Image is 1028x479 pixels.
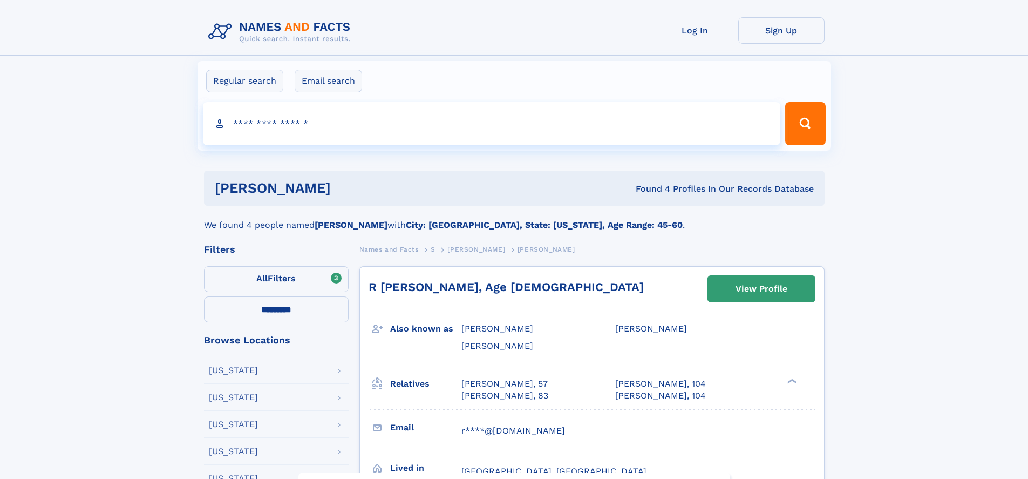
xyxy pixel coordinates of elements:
[615,378,706,390] a: [PERSON_NAME], 104
[461,341,533,351] span: [PERSON_NAME]
[652,17,738,44] a: Log In
[615,323,687,334] span: [PERSON_NAME]
[204,206,825,232] div: We found 4 people named with .
[215,181,484,195] h1: [PERSON_NAME]
[390,375,461,393] h3: Relatives
[461,323,533,334] span: [PERSON_NAME]
[447,242,505,256] a: [PERSON_NAME]
[431,246,435,253] span: S
[203,102,781,145] input: search input
[785,102,825,145] button: Search Button
[736,276,787,301] div: View Profile
[206,70,283,92] label: Regular search
[390,320,461,338] h3: Also known as
[204,17,359,46] img: Logo Names and Facts
[461,390,548,402] a: [PERSON_NAME], 83
[204,335,349,345] div: Browse Locations
[431,242,435,256] a: S
[209,447,258,456] div: [US_STATE]
[461,466,646,476] span: [GEOGRAPHIC_DATA], [GEOGRAPHIC_DATA]
[483,183,814,195] div: Found 4 Profiles In Our Records Database
[209,420,258,429] div: [US_STATE]
[447,246,505,253] span: [PERSON_NAME]
[295,70,362,92] label: Email search
[390,459,461,477] h3: Lived in
[785,377,798,384] div: ❯
[461,378,548,390] a: [PERSON_NAME], 57
[204,245,349,254] div: Filters
[359,242,419,256] a: Names and Facts
[256,273,268,284] span: All
[369,280,644,294] a: R [PERSON_NAME], Age [DEMOGRAPHIC_DATA]
[708,276,815,302] a: View Profile
[738,17,825,44] a: Sign Up
[209,366,258,375] div: [US_STATE]
[615,390,706,402] a: [PERSON_NAME], 104
[209,393,258,402] div: [US_STATE]
[204,266,349,292] label: Filters
[406,220,683,230] b: City: [GEOGRAPHIC_DATA], State: [US_STATE], Age Range: 45-60
[315,220,387,230] b: [PERSON_NAME]
[518,246,575,253] span: [PERSON_NAME]
[390,419,461,437] h3: Email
